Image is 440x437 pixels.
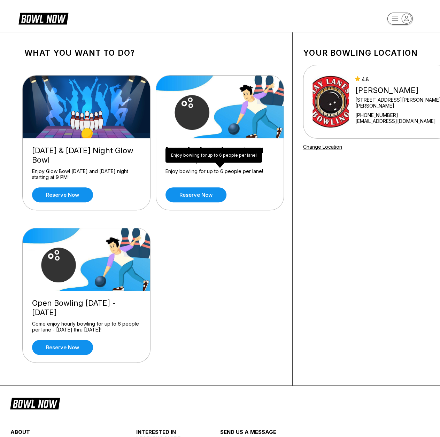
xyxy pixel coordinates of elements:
img: Open Bowling Sunday - Thursday [23,228,151,291]
a: Reserve now [165,187,226,202]
div: Enjoy bowling for up to 6 people per lane! [165,148,262,163]
img: Friday & Saturday Night Glow Bowl [23,76,151,138]
div: Enjoy Glow Bowl [DATE] and [DATE] night starting at 9 PM! [32,168,141,180]
img: Friday & Saturday Bowling 11 am to 9 pm. [156,76,284,138]
div: Open Bowling [DATE] - [DATE] [32,298,141,317]
div: Come enjoy hourly bowling for up to 6 people per lane - [DATE] thru [DATE]! [32,321,141,333]
div: [DATE] & [DATE] Night Glow Bowl [32,146,141,165]
div: [DATE] & [DATE] Bowling 11 am to 9 pm. [165,146,274,165]
h1: What you want to do? [24,48,282,58]
a: Reserve now [32,340,93,355]
a: Reserve now [32,187,93,202]
div: Enjoy bowling for up to 6 people per lane! [165,168,274,180]
img: Jay Lanes [312,76,349,128]
a: Change Location [303,144,342,150]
